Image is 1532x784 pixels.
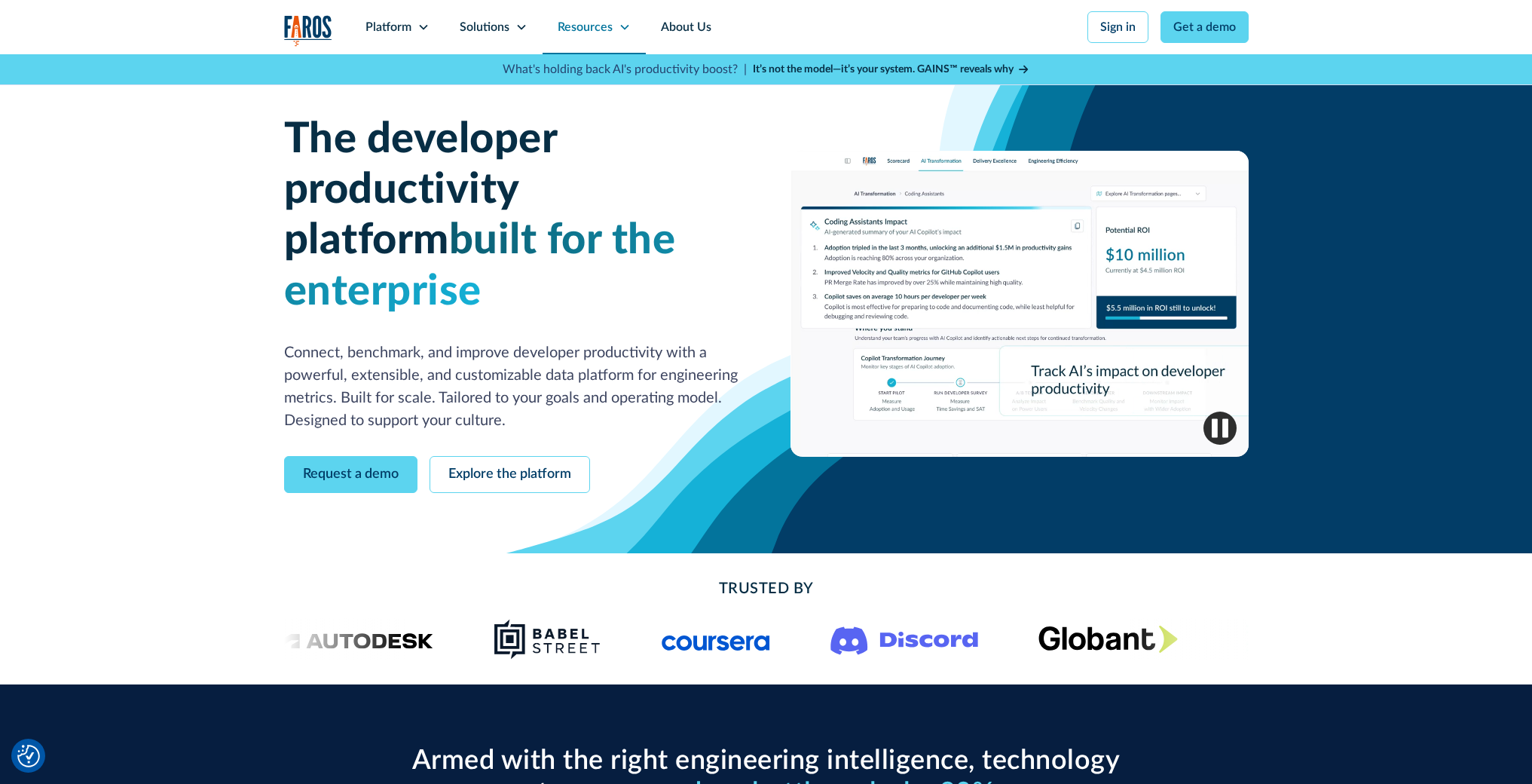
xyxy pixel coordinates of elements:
span: built for the enterprise [284,219,676,312]
img: Babel Street logo png [493,618,601,660]
img: Logo of the communication platform Discord. [830,623,978,655]
img: Revisit consent button [17,745,40,767]
a: Explore the platform [430,456,590,493]
h2: Trusted By [405,577,1128,600]
strong: It’s not the model—it’s your system. GAINS™ reveals why [753,64,1014,75]
img: Logo of the analytics and reporting company Faros. [284,15,332,46]
button: Cookie Settings [17,745,40,767]
p: What's holding back AI's productivity boost? | [503,60,747,78]
div: Platform [365,18,411,36]
p: Connect, benchmark, and improve developer productivity with a powerful, extensible, and customiza... [284,341,742,432]
a: Get a demo [1160,11,1249,43]
img: Logo of the design software company Autodesk. [276,629,433,649]
h1: The developer productivity platform [284,115,742,317]
div: Solutions [460,18,509,36]
a: Request a demo [284,456,417,493]
a: It’s not the model—it’s your system. GAINS™ reveals why [753,62,1030,78]
div: Resources [558,18,613,36]
img: Pause video [1203,412,1237,445]
img: Globant's logo [1038,625,1178,653]
a: Sign in [1087,11,1148,43]
img: Logo of the online learning platform Coursera. [662,627,770,651]
a: home [284,15,332,46]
